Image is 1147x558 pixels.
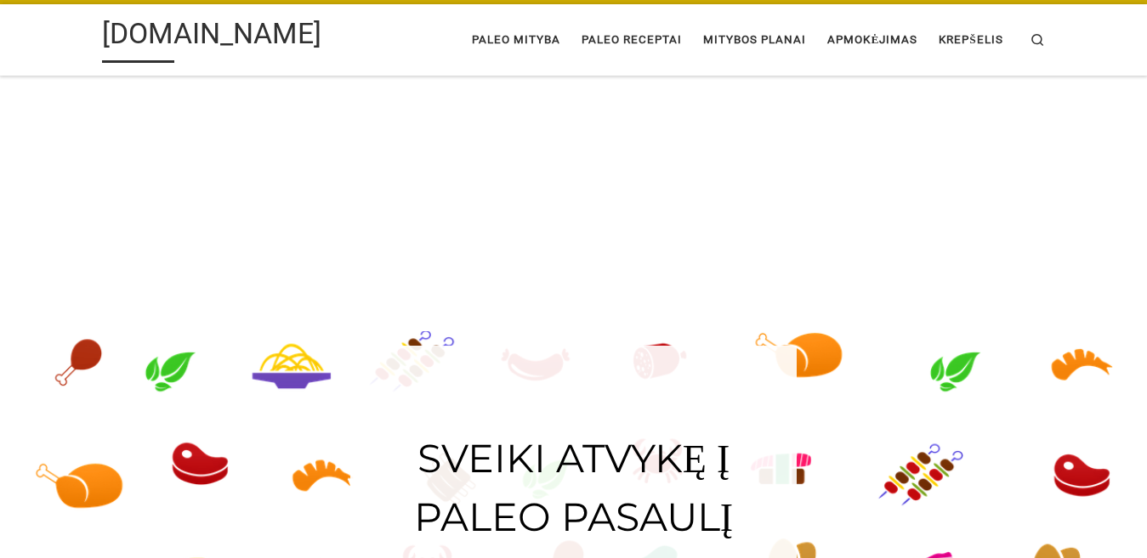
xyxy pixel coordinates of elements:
[827,23,917,54] span: Apmokėjimas
[703,23,806,54] span: Mitybos planai
[576,23,688,58] a: Paleo receptai
[582,23,682,54] span: Paleo receptai
[698,23,812,58] a: Mitybos planai
[822,23,923,58] a: Apmokėjimas
[939,23,1002,54] span: Krepšelis
[934,23,1008,58] a: Krepšelis
[467,23,566,58] a: Paleo mityba
[472,23,560,54] span: Paleo mityba
[102,13,321,63] a: [DOMAIN_NAME]
[367,429,780,546] h1: Sveiki atvykę į paleo pASAULĮ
